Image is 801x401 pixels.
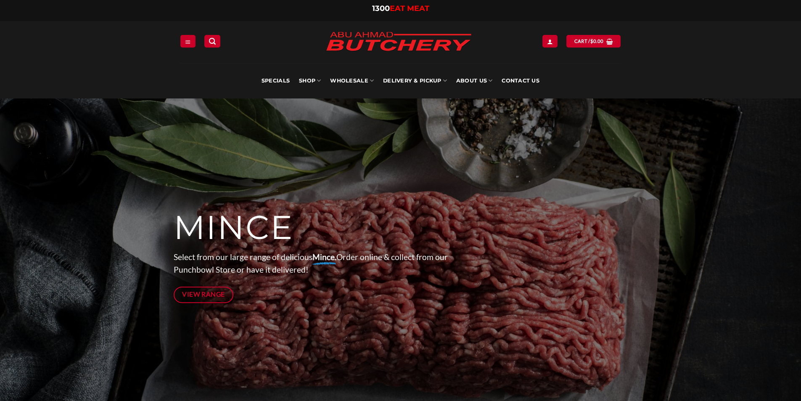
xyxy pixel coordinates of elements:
[383,63,447,98] a: Delivery & Pickup
[262,63,290,98] a: Specials
[390,4,429,13] span: EAT MEAT
[456,63,492,98] a: About Us
[174,287,234,303] a: View Range
[542,35,558,47] a: Login
[180,35,196,47] a: Menu
[319,26,478,58] img: Abu Ahmad Butchery
[204,35,220,47] a: Search
[566,35,621,47] a: View cart
[312,252,336,262] strong: Mince.
[299,63,321,98] a: SHOP
[372,4,390,13] span: 1300
[174,207,293,248] span: MINCE
[574,37,604,45] span: Cart /
[590,38,604,44] bdi: 0.00
[502,63,539,98] a: Contact Us
[590,37,593,45] span: $
[330,63,374,98] a: Wholesale
[182,289,225,300] span: View Range
[174,252,448,275] span: Select from our large range of delicious Order online & collect from our Punchbowl Store or have ...
[372,4,429,13] a: 1300EAT MEAT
